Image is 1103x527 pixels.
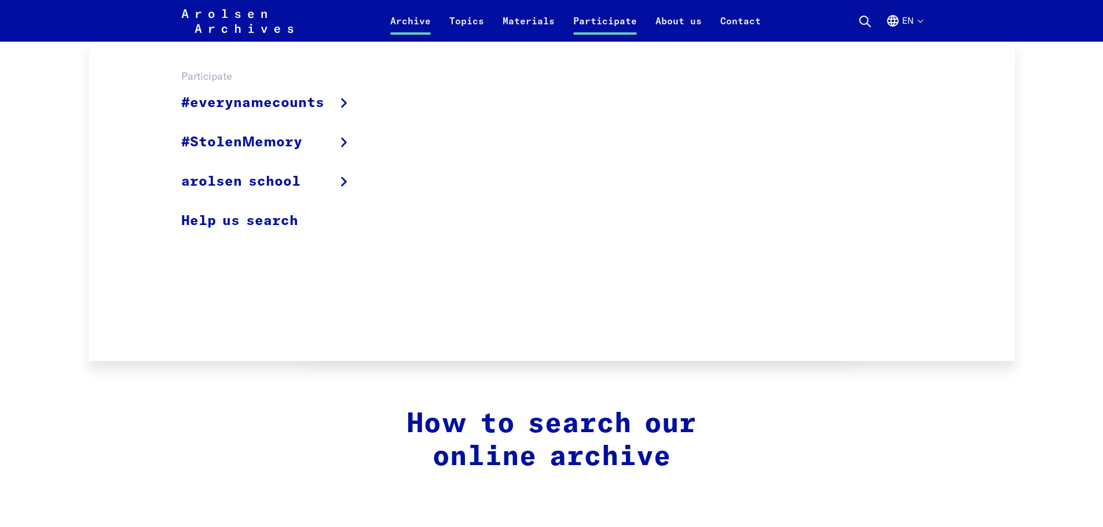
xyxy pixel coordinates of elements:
[181,171,301,192] span: arolsen school
[307,408,797,474] h2: How to search our online archive
[181,132,302,153] span: #StolenMemory
[440,14,493,42] a: Topics
[181,201,367,240] a: Help us search
[493,14,564,42] a: Materials
[381,14,440,42] a: Archive
[181,93,324,113] span: #everynamecounts
[181,84,367,240] ul: Participate
[711,14,770,42] a: Contact
[886,14,922,42] button: English, language selection
[381,7,770,35] nav: Primary
[564,14,646,42] a: Participate
[181,123,367,162] a: #StolenMemory
[181,84,367,123] a: #everynamecounts
[181,162,367,201] a: arolsen school
[646,14,711,42] a: About us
